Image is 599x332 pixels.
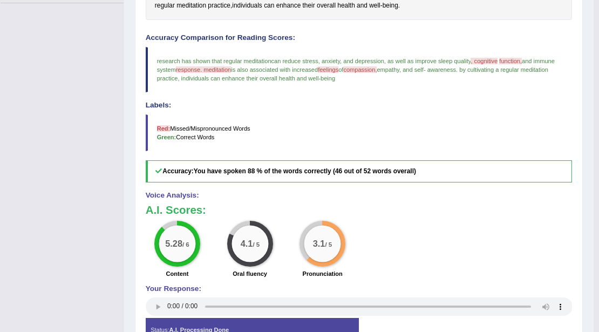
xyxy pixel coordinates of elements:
[176,66,232,73] span: response. meditation
[387,58,471,64] span: as well as improve sleep quality
[176,1,206,11] span: Click to see word definition
[313,239,325,249] big: 3.1
[233,269,267,278] label: Oral fluency
[146,34,573,42] h4: Accuracy Comparison for Reading Scores:
[264,1,274,11] span: Click to see word definition
[318,66,338,73] span: feelings
[166,269,189,278] label: Content
[399,66,401,73] span: ,
[155,1,175,11] span: Click to see word definition
[157,58,556,73] span: and immune system
[343,58,384,64] span: and depression
[377,66,399,73] span: empathy
[337,1,355,11] span: Click to see word definition
[157,134,176,140] b: Green:
[146,192,573,200] h4: Voice Analysis:
[146,285,573,293] h4: Your Response:
[157,125,171,132] b: Red:
[146,114,573,151] blockquote: Missed/Mispronounced Words Correct Words
[146,160,573,182] h5: Accuracy:
[427,66,456,73] span: awareness
[165,239,182,249] big: 5.28
[322,58,340,64] span: anxiety
[146,204,206,216] b: A.I. Scores:
[232,1,262,11] span: Click to see word definition
[343,66,377,73] span: compassion,
[231,66,318,73] span: is also associated with increased
[178,75,179,82] span: ,
[303,1,315,11] span: Click to see word definition
[424,66,426,73] span: -
[456,66,458,73] span: .
[318,58,320,64] span: ,
[194,167,416,175] b: You have spoken 88 % of the words correctly (46 out of 52 words overall)
[383,1,398,11] span: Click to see word definition
[303,269,343,278] label: Pronunciation
[369,1,380,11] span: Click to see word definition
[181,75,336,82] span: individuals can enhance their overall health and well-being
[208,1,230,11] span: Click to see word definition
[499,58,522,64] span: function,
[384,58,386,64] span: ,
[325,241,332,248] small: / 5
[240,239,253,249] big: 4.1
[340,58,342,64] span: ,
[157,58,271,64] span: research has shown that regular meditation
[317,1,336,11] span: Click to see word definition
[182,241,189,248] small: / 6
[338,66,343,73] span: of
[271,58,318,64] span: can reduce stress
[276,1,301,11] span: Click to see word definition
[471,58,498,64] span: , cognitive
[403,66,424,73] span: and self
[253,241,260,248] small: / 5
[146,101,573,110] h4: Labels:
[357,1,367,11] span: Click to see word definition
